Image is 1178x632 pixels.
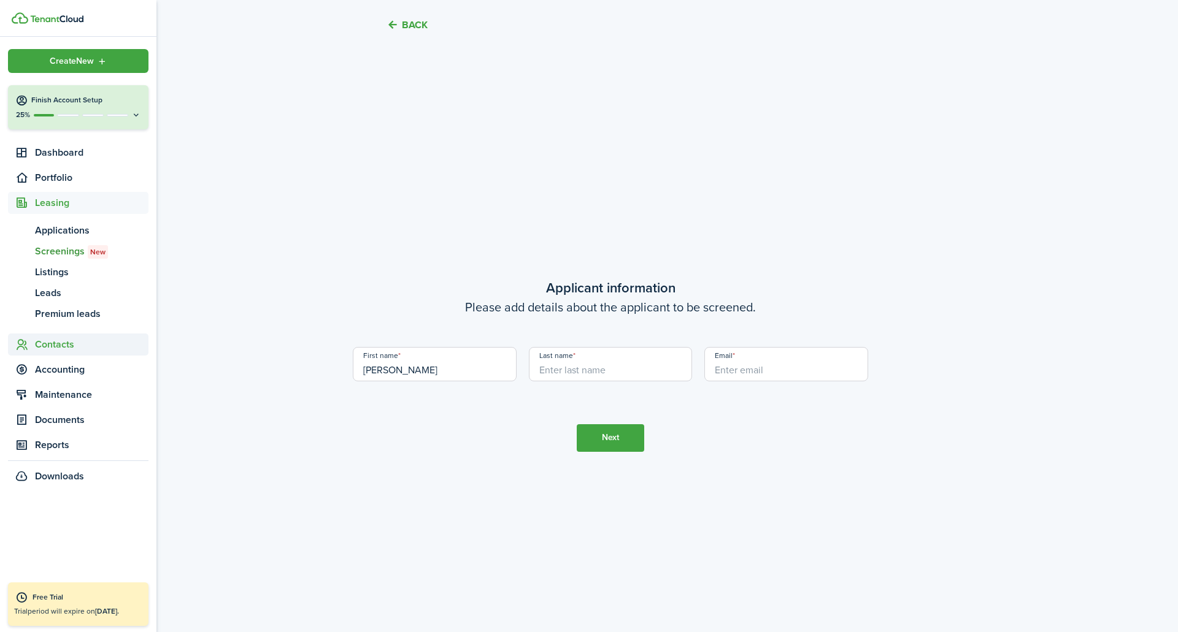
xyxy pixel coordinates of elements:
[8,220,148,241] a: Applications
[12,12,28,24] img: TenantCloud
[35,362,148,377] span: Accounting
[577,424,644,452] button: Next
[8,434,148,456] a: Reports
[33,592,142,604] div: Free Trial
[35,223,148,238] span: Applications
[35,170,148,185] span: Portfolio
[353,278,868,298] wizard-step-header-title: Applicant information
[35,469,84,484] span: Downloads
[95,606,119,617] b: [DATE].
[8,262,148,283] a: Listings
[353,347,517,381] input: Enter first name
[8,582,148,626] a: Free TrialTrialperiod will expire on[DATE].
[35,337,148,352] span: Contacts
[50,57,94,66] span: Create New
[35,387,148,402] span: Maintenance
[35,196,148,210] span: Leasing
[35,145,148,160] span: Dashboard
[31,95,141,105] h4: Finish Account Setup
[529,347,693,381] input: Enter last name
[35,286,148,300] span: Leads
[387,18,428,31] button: Back
[35,265,148,280] span: Listings
[8,241,148,262] a: ScreeningsNew
[8,283,148,303] a: Leads
[28,606,119,617] span: period will expire on
[30,15,83,23] img: TenantCloud
[353,298,868,316] wizard-step-header-description: Please add details about the applicant to be screened.
[35,306,148,321] span: Premium leads
[35,438,148,452] span: Reports
[14,606,142,617] p: Trial
[8,303,148,324] a: Premium leads
[704,347,868,381] input: Enter email
[8,85,148,129] button: Finish Account Setup25%
[8,49,148,73] button: Open menu
[35,244,148,259] span: Screenings
[35,413,148,427] span: Documents
[15,110,31,120] p: 25%
[90,246,106,257] span: New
